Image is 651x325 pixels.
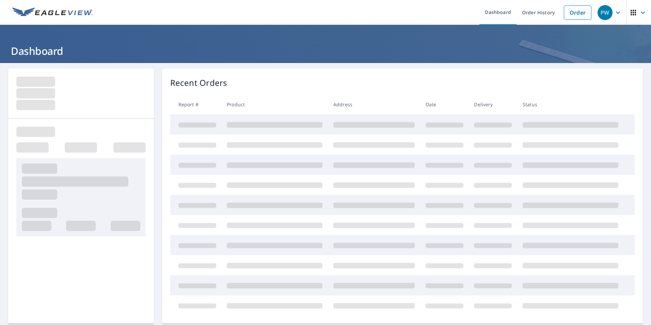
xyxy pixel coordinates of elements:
h1: Dashboard [8,44,643,58]
th: Status [517,94,624,114]
a: Order [564,5,591,20]
img: EV Logo [12,7,93,18]
th: Report # [170,94,222,114]
div: PW [598,5,613,20]
th: Product [221,94,328,114]
th: Delivery [469,94,517,114]
p: Recent Orders [170,77,227,89]
th: Date [420,94,469,114]
th: Address [328,94,420,114]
